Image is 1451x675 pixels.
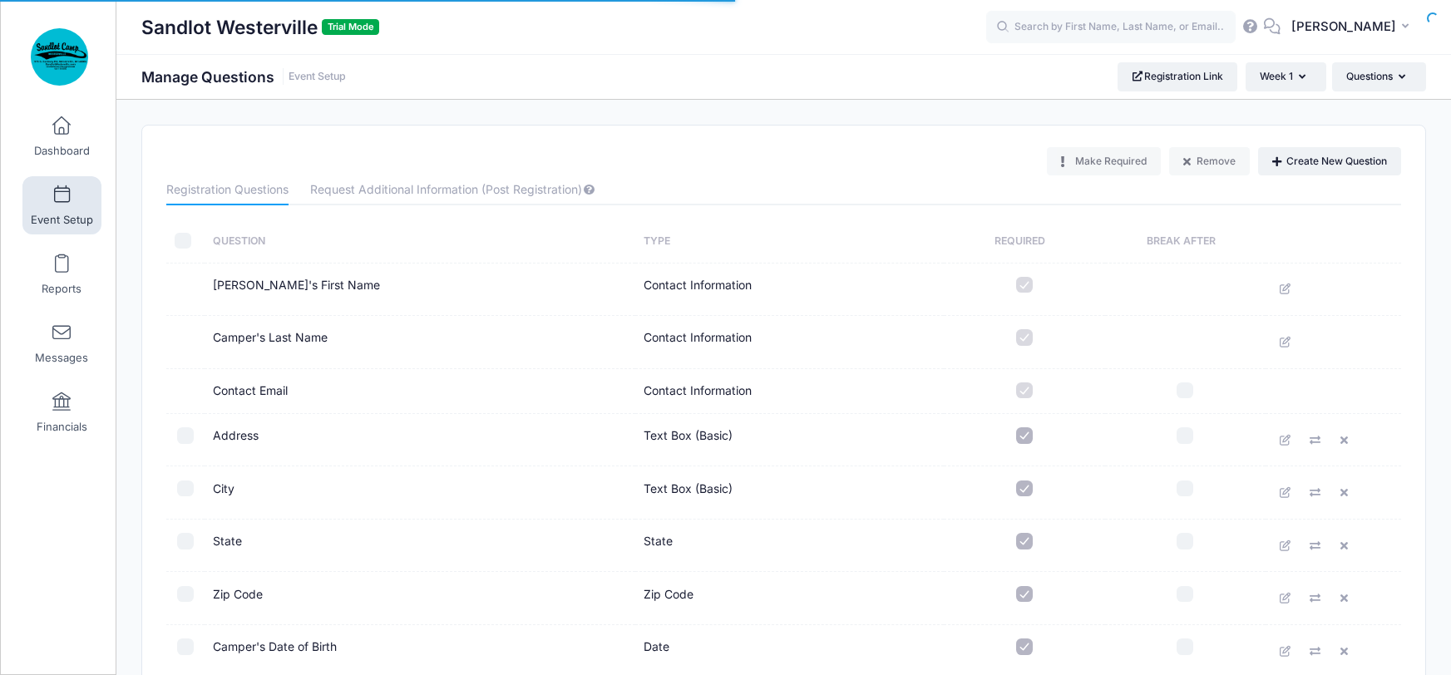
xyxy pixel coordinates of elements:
[1291,17,1396,36] span: [PERSON_NAME]
[635,520,944,573] td: State
[635,572,944,625] td: Zip Code
[31,213,93,227] span: Event Setup
[1118,62,1238,91] a: Registration Link
[28,26,91,88] img: Sandlot Westerville
[944,219,1104,264] th: Required
[205,219,636,264] th: Question
[635,414,944,467] td: Text Box (Basic)
[35,351,88,365] span: Messages
[635,369,944,414] td: Contact Information
[22,245,101,303] a: Reports
[289,71,346,83] a: Event Setup
[205,264,636,317] td: [PERSON_NAME]'s First Name
[37,420,87,434] span: Financials
[1281,8,1426,47] button: [PERSON_NAME]
[310,175,595,205] a: Request Additional Information (Post Registration)
[322,19,379,35] span: Trial Mode
[141,68,346,86] h1: Manage Questions
[205,520,636,573] td: State
[635,466,944,520] td: Text Box (Basic)
[22,383,101,441] a: Financials
[205,316,636,369] td: Camper's Last Name
[205,572,636,625] td: Zip Code
[34,144,90,158] span: Dashboard
[166,175,289,205] a: Registration Questions
[635,219,944,264] th: Type
[1105,219,1266,264] th: Break After
[1258,147,1401,175] button: Create New Question
[986,11,1236,44] input: Search by First Name, Last Name, or Email...
[205,414,636,467] td: Address
[42,282,81,296] span: Reports
[1260,70,1293,82] span: Week 1
[22,314,101,372] a: Messages
[22,176,101,234] a: Event Setup
[205,369,636,414] td: Contact Email
[141,8,379,47] h1: Sandlot Westerville
[1246,62,1326,91] button: Week 1
[22,107,101,165] a: Dashboard
[205,466,636,520] td: City
[635,264,944,317] td: Contact Information
[1,17,117,96] a: Sandlot Westerville
[1332,62,1426,91] button: Questions
[635,316,944,369] td: Contact Information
